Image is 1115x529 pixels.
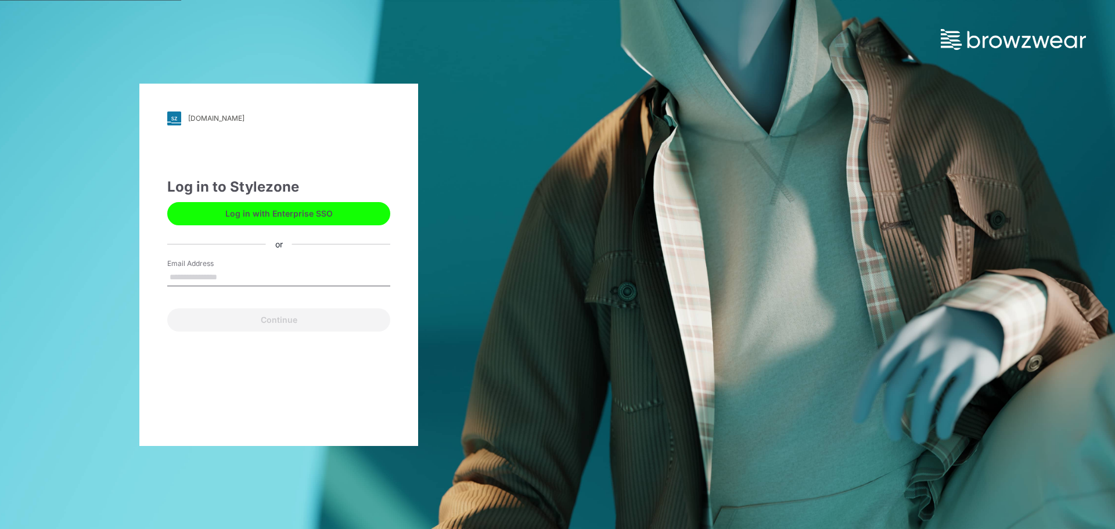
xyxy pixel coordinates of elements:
img: browzwear-logo.73288ffb.svg [941,29,1086,50]
button: Log in with Enterprise SSO [167,202,390,225]
a: [DOMAIN_NAME] [167,111,390,125]
div: Log in to Stylezone [167,177,390,197]
label: Email Address [167,258,249,269]
img: svg+xml;base64,PHN2ZyB3aWR0aD0iMjgiIGhlaWdodD0iMjgiIHZpZXdCb3g9IjAgMCAyOCAyOCIgZmlsbD0ibm9uZSIgeG... [167,111,181,125]
div: or [266,238,292,250]
div: [DOMAIN_NAME] [188,114,244,123]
